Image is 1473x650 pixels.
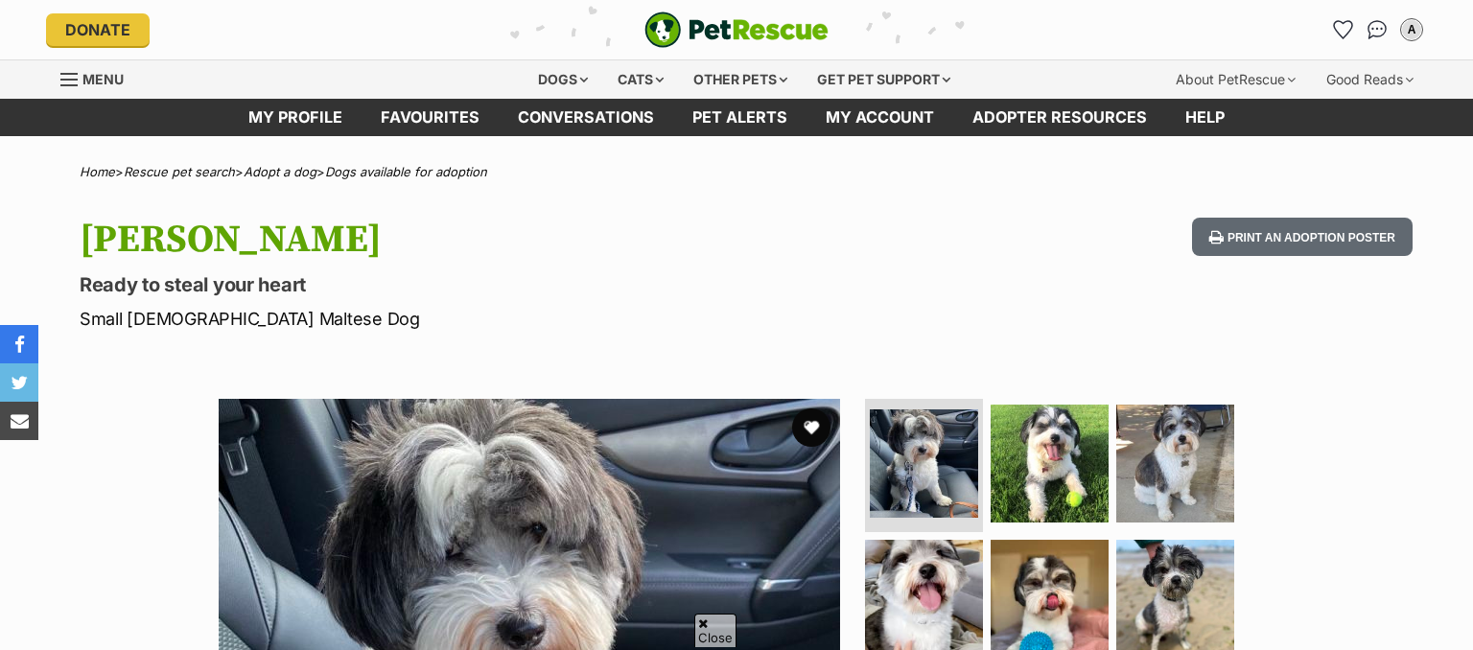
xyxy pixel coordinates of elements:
[792,408,830,447] button: favourite
[362,99,499,136] a: Favourites
[60,60,137,95] a: Menu
[1396,14,1427,45] button: My account
[244,164,316,179] a: Adopt a dog
[80,306,891,332] p: Small [DEMOGRAPHIC_DATA] Maltese Dog
[644,12,829,48] a: PetRescue
[80,164,115,179] a: Home
[680,60,801,99] div: Other pets
[1192,218,1413,257] button: Print an adoption poster
[80,218,891,262] h1: [PERSON_NAME]
[953,99,1166,136] a: Adopter resources
[80,271,891,298] p: Ready to steal your heart
[1313,60,1427,99] div: Good Reads
[807,99,953,136] a: My account
[604,60,677,99] div: Cats
[1166,99,1244,136] a: Help
[1327,14,1358,45] a: Favourites
[124,164,235,179] a: Rescue pet search
[1368,20,1388,39] img: chat-41dd97257d64d25036548639549fe6c8038ab92f7586957e7f3b1b290dea8141.svg
[870,409,978,518] img: Photo of Louie
[673,99,807,136] a: Pet alerts
[82,71,124,87] span: Menu
[325,164,487,179] a: Dogs available for adoption
[1402,20,1421,39] div: A
[1162,60,1309,99] div: About PetRescue
[1327,14,1427,45] ul: Account quick links
[525,60,601,99] div: Dogs
[229,99,362,136] a: My profile
[694,614,736,647] span: Close
[1362,14,1392,45] a: Conversations
[991,405,1109,522] img: Photo of Louie
[46,13,150,46] a: Donate
[644,12,829,48] img: logo-e224e6f780fb5917bec1dbf3a21bbac754714ae5b6737aabdf751b685950b380.svg
[1116,405,1234,522] img: Photo of Louie
[32,165,1441,179] div: > > >
[804,60,964,99] div: Get pet support
[499,99,673,136] a: conversations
